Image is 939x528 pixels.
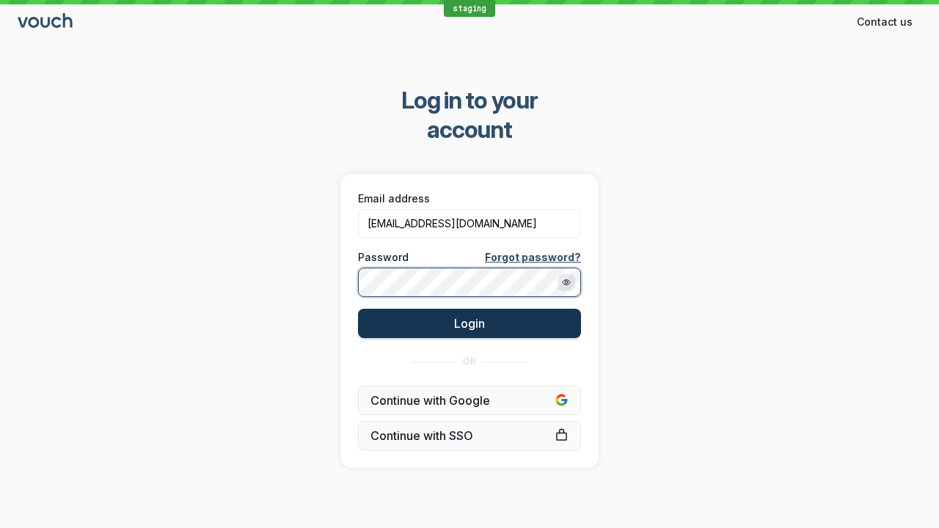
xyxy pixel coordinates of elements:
button: Show password [558,274,575,291]
span: Password [358,250,409,265]
button: Continue with Google [358,386,581,415]
button: Contact us [848,10,921,34]
span: Continue with SSO [370,428,569,443]
a: Go to sign in [18,16,75,29]
span: Log in to your account [360,86,580,144]
span: OR [463,356,476,367]
button: Login [358,309,581,338]
a: Continue with SSO [358,421,581,450]
span: Login [454,316,485,331]
span: Continue with Google [370,393,569,408]
span: Email address [358,191,430,206]
a: Forgot password? [485,250,581,265]
span: Contact us [857,15,913,29]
